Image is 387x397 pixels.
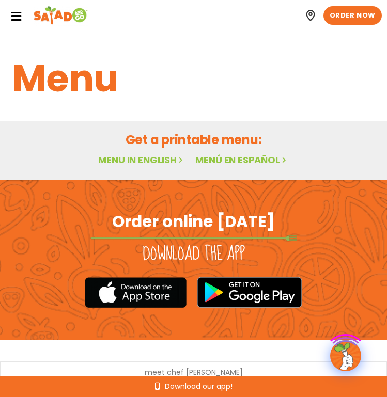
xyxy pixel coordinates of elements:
img: appstore [85,276,187,309]
a: ORDER NOW [323,6,382,25]
h1: Menu [12,51,375,106]
span: Download our app! [165,383,233,390]
img: fork [90,235,297,241]
span: ORDER NOW [330,11,376,20]
a: Menú en español [195,153,288,166]
h2: Order online [DATE] [112,211,275,232]
a: Download our app! [155,383,233,390]
h2: Get a printable menu: [12,131,375,149]
img: google_play [197,277,302,308]
a: meet chef [PERSON_NAME] [145,369,243,376]
a: Menu in English [98,153,185,166]
h2: Download the app [143,243,245,265]
img: Header logo [34,5,88,26]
